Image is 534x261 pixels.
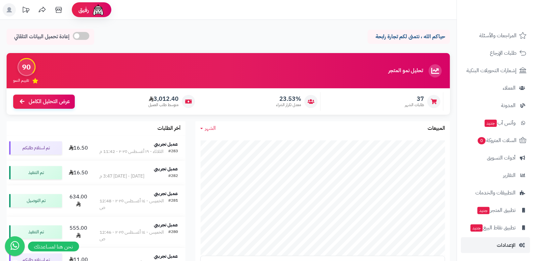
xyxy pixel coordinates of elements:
[17,3,34,18] a: تحديثات المنصة
[461,98,530,113] a: المدونة
[154,141,178,148] strong: عميل تجريبي
[65,160,92,185] td: 16.50
[14,33,70,41] span: إعادة تحميل البيانات التلقائي
[461,167,530,183] a: التقارير
[428,126,445,131] h3: المبيعات
[503,171,516,180] span: التقارير
[461,220,530,236] a: تطبيق نقاط البيعجديد
[100,148,164,155] div: الثلاثاء - ١٩ أغسطس ٢٠٢٥ - 11:42 م
[461,132,530,148] a: السلات المتروكة0
[461,115,530,131] a: وآتس آبجديد
[29,98,70,105] span: عرض التحليل الكامل
[466,66,517,75] span: إشعارات التحويلات البنكية
[13,95,75,109] a: عرض التحليل الكامل
[470,224,483,232] span: جديد
[485,120,497,127] span: جديد
[9,141,62,155] div: تم استلام طلبكم
[461,237,530,253] a: الإعدادات
[276,95,301,102] span: 23.53%
[405,95,424,102] span: 37
[9,225,62,239] div: تم التنفيذ
[168,173,178,180] div: #282
[276,102,301,108] span: معدل تكرار الشراء
[92,3,105,16] img: ai-face.png
[461,45,530,61] a: طلبات الإرجاع
[373,33,445,41] p: حياكم الله ، نتمنى لكم تجارة رابحة
[477,206,516,215] span: تطبيق المتجر
[477,207,490,214] span: جديد
[461,202,530,218] a: تطبيق المتجرجديد
[479,31,517,40] span: المراجعات والأسئلة
[65,185,92,216] td: 634.00
[154,221,178,228] strong: عميل تجريبي
[478,137,486,144] span: 0
[148,102,179,108] span: متوسط طلب العميل
[13,78,29,83] span: تقييم النمو
[168,229,178,242] div: #280
[490,48,517,58] span: طلبات الإرجاع
[157,126,181,131] h3: آخر الطلبات
[487,153,516,162] span: أدوات التسويق
[9,166,62,179] div: تم التنفيذ
[461,80,530,96] a: العملاء
[154,253,178,260] strong: عميل تجريبي
[497,241,516,250] span: الإعدادات
[477,136,517,145] span: السلات المتروكة
[461,28,530,43] a: المراجعات والأسئلة
[100,229,169,242] div: الخميس - ١٤ أغسطس ٢٠٢٥ - 12:46 ص
[461,150,530,166] a: أدوات التسويق
[205,124,216,132] span: الشهر
[484,118,516,128] span: وآتس آب
[154,165,178,172] strong: عميل تجريبي
[503,83,516,93] span: العملاء
[168,148,178,155] div: #283
[200,125,216,132] a: الشهر
[501,101,516,110] span: المدونة
[78,6,89,14] span: رفيق
[470,223,516,232] span: تطبيق نقاط البيع
[388,68,423,74] h3: تحليل نمو المتجر
[154,190,178,197] strong: عميل تجريبي
[461,63,530,78] a: إشعارات التحويلات البنكية
[100,173,145,180] div: [DATE] - [DATE] 3:47 م
[461,185,530,201] a: التطبيقات والخدمات
[475,188,516,197] span: التطبيقات والخدمات
[405,102,424,108] span: طلبات الشهر
[148,95,179,102] span: 3,012.40
[168,198,178,211] div: #281
[65,136,92,160] td: 16.50
[9,194,62,207] div: تم التوصيل
[100,198,169,211] div: الخميس - ١٤ أغسطس ٢٠٢٥ - 12:48 ص
[65,217,92,247] td: 555.00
